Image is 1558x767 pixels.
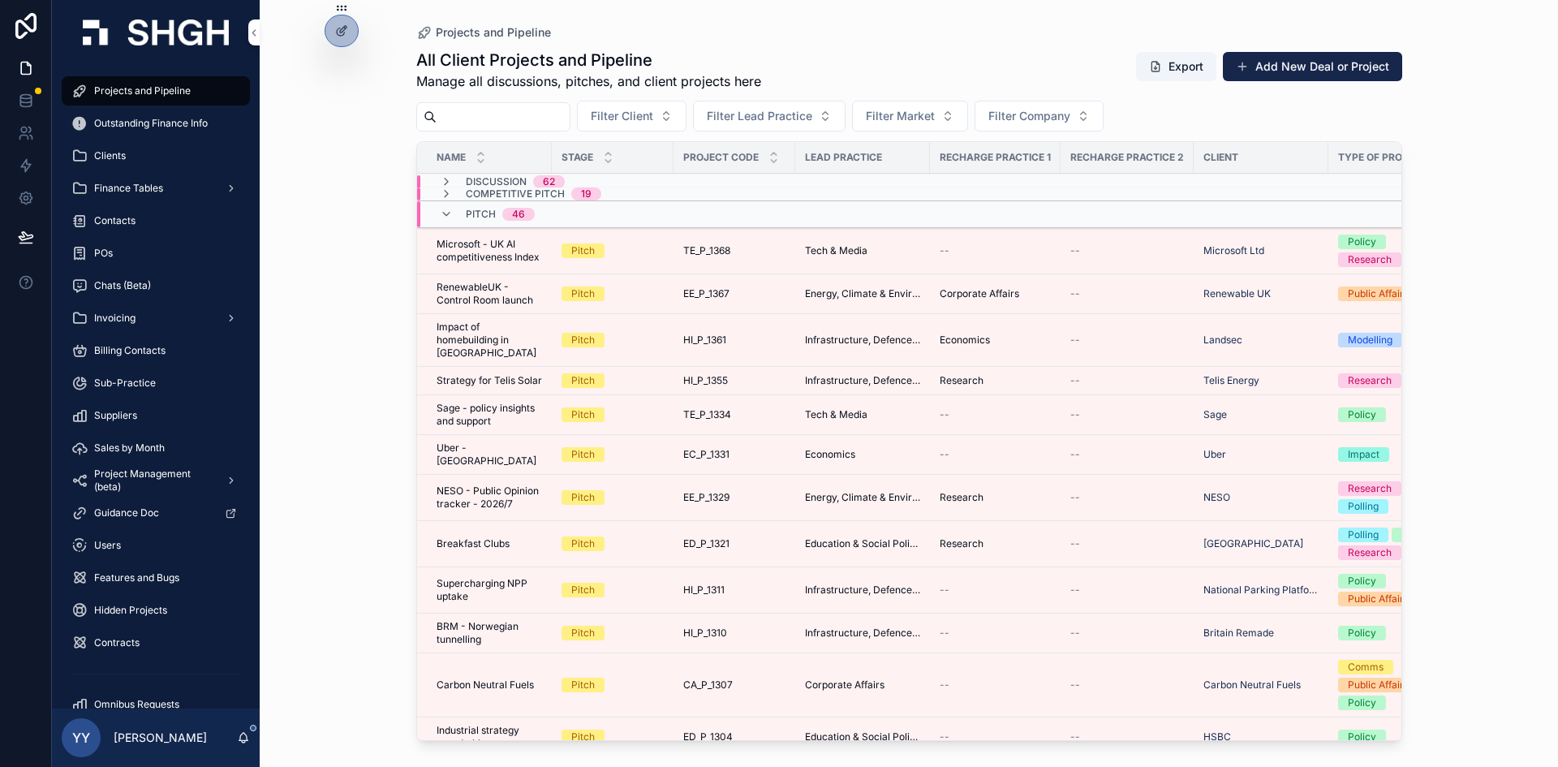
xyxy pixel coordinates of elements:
[1203,244,1264,257] a: Microsoft Ltd
[1203,730,1319,743] a: HSBC
[1338,287,1448,301] a: Public Affairs
[94,636,140,649] span: Contracts
[94,182,163,195] span: Finance Tables
[1203,334,1242,347] a: Landsec
[940,584,949,597] span: --
[437,679,542,692] a: Carbon Neutral Fuels
[805,627,920,640] a: Infrastructure, Defence, Industrial, Transport
[805,491,920,504] a: Energy, Climate & Environment
[571,678,595,692] div: Pitch
[940,408,949,421] span: --
[562,536,664,551] a: Pitch
[562,333,664,347] a: Pitch
[1203,491,1319,504] a: NESO
[562,287,664,301] a: Pitch
[940,448,1051,461] a: --
[437,374,542,387] a: Strategy for Telis Solar
[805,334,920,347] a: Infrastructure, Defence, Industrial, Transport
[1203,537,1303,550] a: [GEOGRAPHIC_DATA]
[571,730,595,744] div: Pitch
[940,334,990,347] span: Economics
[437,620,542,646] span: BRM - Norwegian tunnelling
[466,187,565,200] span: Competitive Pitch
[62,531,250,560] a: Users
[1203,448,1226,461] a: Uber
[571,447,595,462] div: Pitch
[94,698,179,711] span: Omnibus Requests
[437,442,542,468] a: Uber - [GEOGRAPHIC_DATA]
[852,101,968,131] button: Select Button
[1348,481,1392,496] div: Research
[1223,52,1402,81] a: Add New Deal or Project
[805,537,920,550] span: Education & Social Policy
[62,76,250,106] a: Projects and Pipeline
[62,304,250,333] a: Invoicing
[1348,333,1392,347] div: Modelling
[1348,574,1376,588] div: Policy
[805,679,884,692] span: Corporate Affairs
[62,336,250,365] a: Billing Contacts
[805,730,920,743] a: Education & Social Policy
[683,537,730,550] span: ED_P_1321
[1070,374,1080,387] span: --
[1203,408,1227,421] a: Sage
[437,577,542,603] a: Supercharging NPP uptake
[1203,374,1319,387] a: Telis Energy
[94,214,136,227] span: Contacts
[1203,537,1319,550] a: [GEOGRAPHIC_DATA]
[94,117,208,130] span: Outstanding Finance Info
[94,468,213,493] span: Project Management (beta)
[1348,626,1376,640] div: Policy
[1203,374,1259,387] a: Telis Energy
[437,402,542,428] span: Sage - policy insights and support
[805,374,920,387] a: Infrastructure, Defence, Industrial, Transport
[940,244,949,257] span: --
[94,409,137,422] span: Suppliers
[1348,252,1392,267] div: Research
[1203,491,1230,504] a: NESO
[683,287,785,300] a: EE_P_1367
[1348,592,1409,606] div: Public Affairs
[1070,408,1080,421] span: --
[940,730,1051,743] a: --
[1203,679,1301,692] span: Carbon Neutral Fuels
[1070,537,1080,550] span: --
[1070,730,1184,743] a: --
[1203,287,1271,300] a: Renewable UK
[805,448,855,461] span: Economics
[683,679,733,692] span: CA_P_1307
[1070,334,1080,347] span: --
[1070,491,1080,504] span: --
[940,584,1051,597] a: --
[94,506,159,519] span: Guidance Doc
[94,571,179,584] span: Features and Bugs
[1070,627,1184,640] a: --
[683,584,725,597] span: HI_P_1311
[94,247,113,260] span: POs
[805,287,920,300] a: Energy, Climate & Environment
[1070,287,1184,300] a: --
[1070,448,1080,461] span: --
[1070,627,1080,640] span: --
[1348,678,1409,692] div: Public Affairs
[1070,244,1080,257] span: --
[94,149,126,162] span: Clients
[1136,52,1216,81] button: Export
[1338,151,1427,164] span: Type of Project
[416,49,761,71] h1: All Client Projects and Pipeline
[940,491,983,504] span: Research
[683,408,731,421] span: TE_P_1334
[466,208,496,221] span: Pitch
[1348,660,1384,674] div: Comms
[805,448,920,461] a: Economics
[1070,679,1184,692] a: --
[707,108,812,124] span: Filter Lead Practice
[683,408,785,421] a: TE_P_1334
[94,344,166,357] span: Billing Contacts
[437,281,542,307] span: RenewableUK - Control Room launch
